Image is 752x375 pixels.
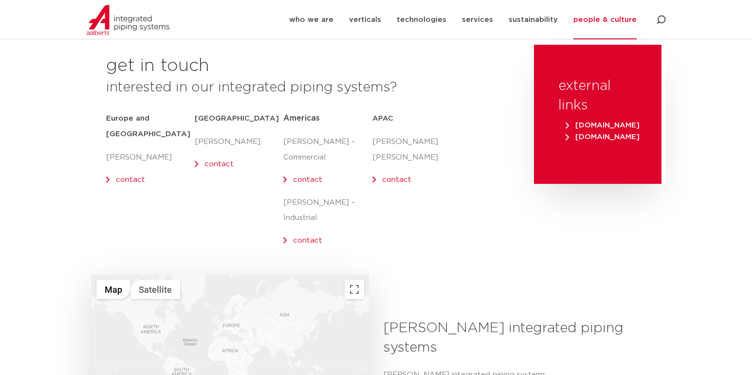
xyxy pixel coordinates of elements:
[195,134,283,150] p: [PERSON_NAME]
[384,319,654,357] h3: [PERSON_NAME] integrated piping systems
[372,111,461,126] h5: APAC
[106,150,195,165] p: [PERSON_NAME]
[345,280,364,299] button: Toggle fullscreen view
[283,134,372,165] p: [PERSON_NAME] – Commercial
[293,237,322,244] a: contact
[106,54,209,78] h2: get in touch
[96,280,130,299] button: Show street map
[283,195,372,226] p: [PERSON_NAME] – Industrial
[106,115,190,138] strong: Europe and [GEOGRAPHIC_DATA]
[283,114,320,122] span: Americas
[106,78,510,97] h3: interested in our integrated piping systems?
[558,76,637,115] h3: external links
[293,176,322,183] a: contact
[130,280,180,299] button: Show satellite imagery
[116,176,145,183] a: contact
[563,133,642,141] a: [DOMAIN_NAME]
[372,134,461,165] p: [PERSON_NAME] [PERSON_NAME]
[566,122,640,129] span: [DOMAIN_NAME]
[195,111,283,126] h5: [GEOGRAPHIC_DATA]
[563,122,642,129] a: [DOMAIN_NAME]
[566,133,640,141] span: [DOMAIN_NAME]
[204,161,234,168] a: contact
[382,176,411,183] a: contact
